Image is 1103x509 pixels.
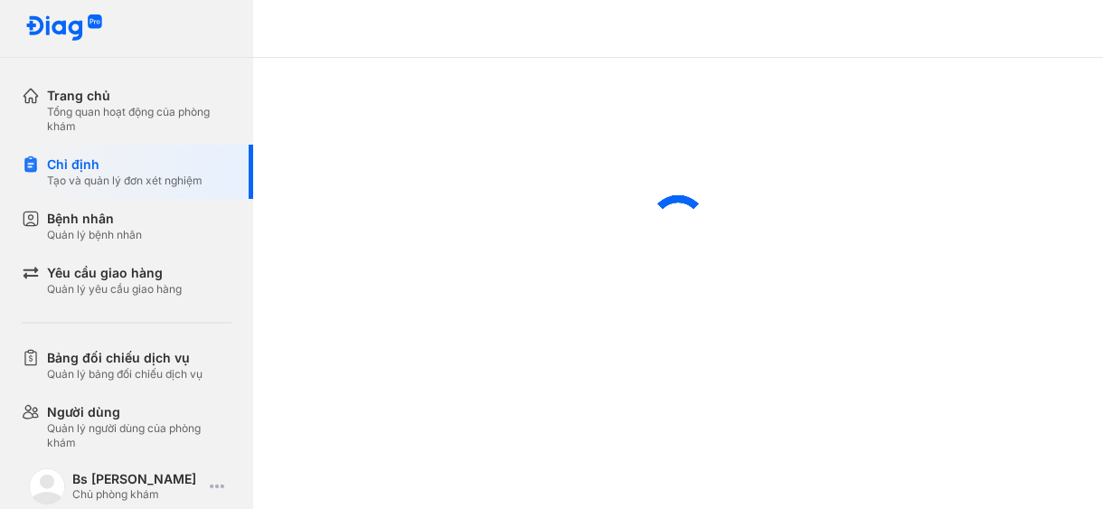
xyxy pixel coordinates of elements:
div: Trang chủ [47,87,231,105]
div: Quản lý yêu cầu giao hàng [47,282,182,297]
div: Bs [PERSON_NAME] [72,471,203,487]
div: Bảng đối chiếu dịch vụ [47,349,203,367]
div: Bệnh nhân [47,210,142,228]
div: Yêu cầu giao hàng [47,264,182,282]
img: logo [29,468,65,504]
div: Chủ phòng khám [72,487,203,502]
div: Tổng quan hoạt động của phòng khám [47,105,231,134]
div: Tạo và quản lý đơn xét nghiệm [47,174,203,188]
div: Quản lý bảng đối chiếu dịch vụ [47,367,203,382]
div: Chỉ định [47,156,203,174]
div: Quản lý người dùng của phòng khám [47,421,231,450]
div: Quản lý bệnh nhân [47,228,142,242]
div: Người dùng [47,403,231,421]
img: logo [25,14,103,42]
